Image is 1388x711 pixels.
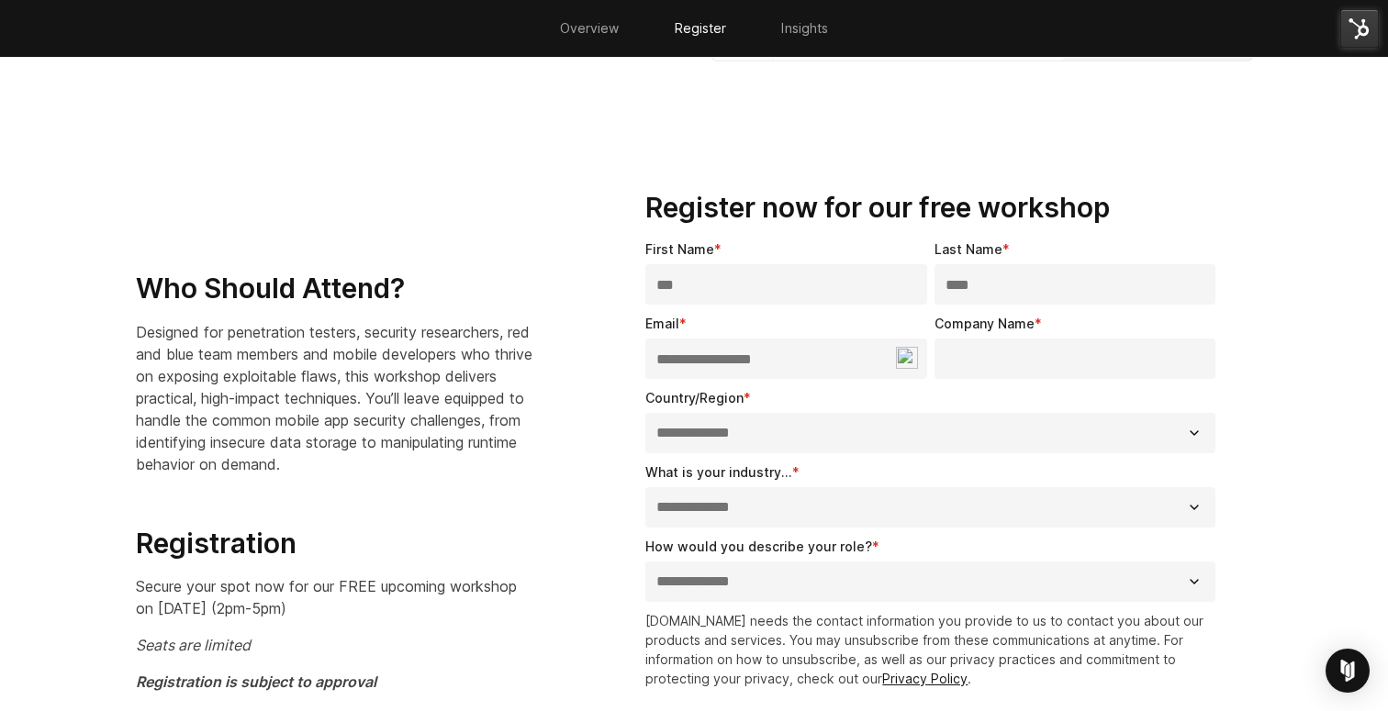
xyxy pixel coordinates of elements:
p: Secure your spot now for our FREE upcoming workshop on [DATE] (2pm-5pm) [136,575,535,619]
div: Open Intercom Messenger [1326,649,1370,693]
p: Designed for penetration testers, security researchers, red and blue team members and mobile deve... [136,321,535,475]
h3: Registration [136,527,535,561]
h3: Who Should Attend? [136,272,535,306]
h3: Register now for our free workshop [645,191,1223,226]
span: Company Name [935,316,1035,331]
a: Privacy Policy [882,671,968,686]
span: Country/Region [645,390,744,405]
img: npw-badge-icon-locked.svg [896,347,918,369]
span: Last Name [935,241,1002,257]
span: Email [645,316,679,331]
span: First Name [645,241,714,257]
span: How would you describe your role? [645,539,872,554]
em: Seats are limited [136,636,251,654]
span: What is your industry... [645,464,792,480]
p: [DOMAIN_NAME] needs the contact information you provide to us to contact you about our products a... [645,611,1223,688]
img: HubSpot Tools Menu Toggle [1340,9,1379,48]
em: Registration is subject to approval [136,672,376,691]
